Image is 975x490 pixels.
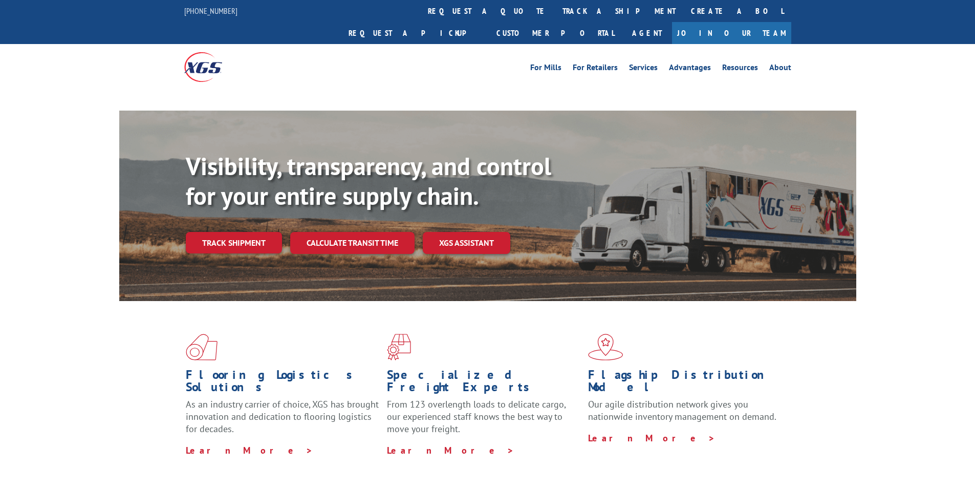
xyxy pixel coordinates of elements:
span: As an industry carrier of choice, XGS has brought innovation and dedication to flooring logistics... [186,398,379,435]
a: Track shipment [186,232,282,253]
a: Customer Portal [489,22,622,44]
a: For Retailers [573,63,618,75]
a: Join Our Team [672,22,791,44]
a: Services [629,63,658,75]
a: About [769,63,791,75]
h1: Flooring Logistics Solutions [186,369,379,398]
a: Advantages [669,63,711,75]
a: Learn More > [588,432,716,444]
a: Calculate transit time [290,232,415,254]
img: xgs-icon-total-supply-chain-intelligence-red [186,334,218,360]
span: Our agile distribution network gives you nationwide inventory management on demand. [588,398,776,422]
a: Learn More > [186,444,313,456]
b: Visibility, transparency, and control for your entire supply chain. [186,150,551,211]
p: From 123 overlength loads to delicate cargo, our experienced staff knows the best way to move you... [387,398,580,444]
a: [PHONE_NUMBER] [184,6,237,16]
a: Resources [722,63,758,75]
a: For Mills [530,63,561,75]
h1: Flagship Distribution Model [588,369,782,398]
a: Agent [622,22,672,44]
a: Request a pickup [341,22,489,44]
img: xgs-icon-flagship-distribution-model-red [588,334,623,360]
img: xgs-icon-focused-on-flooring-red [387,334,411,360]
a: XGS ASSISTANT [423,232,510,254]
a: Learn More > [387,444,514,456]
h1: Specialized Freight Experts [387,369,580,398]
